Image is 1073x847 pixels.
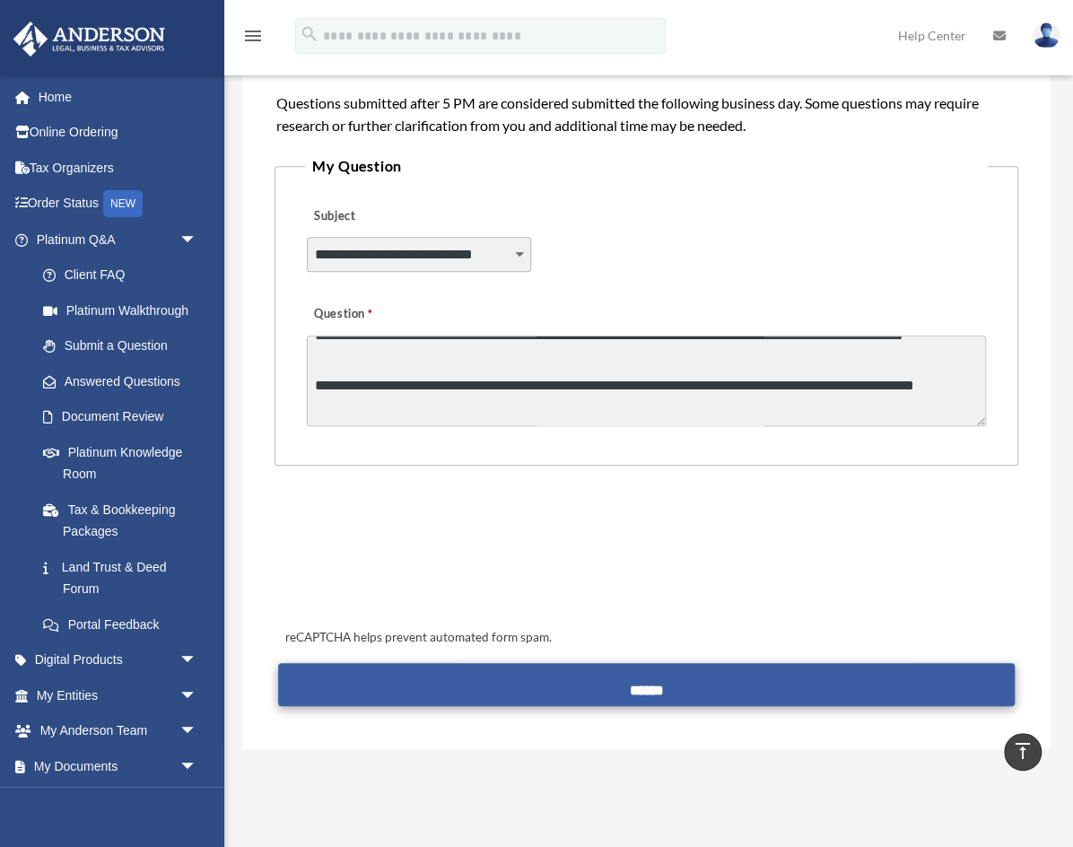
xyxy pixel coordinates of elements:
[25,328,215,364] a: Submit a Question
[13,222,224,258] a: Platinum Q&Aarrow_drop_down
[13,677,224,713] a: My Entitiesarrow_drop_down
[179,713,215,750] span: arrow_drop_down
[8,22,170,57] img: Anderson Advisors Platinum Portal
[280,521,553,591] iframe: reCAPTCHA
[300,24,319,44] i: search
[25,293,224,328] a: Platinum Walkthrough
[13,115,224,151] a: Online Ordering
[25,607,224,642] a: Portal Feedback
[179,748,215,785] span: arrow_drop_down
[242,25,264,47] i: menu
[13,642,224,678] a: Digital Productsarrow_drop_down
[25,492,224,549] a: Tax & Bookkeeping Packages
[179,222,215,258] span: arrow_drop_down
[179,677,215,714] span: arrow_drop_down
[13,150,224,186] a: Tax Organizers
[25,258,224,293] a: Client FAQ
[179,642,215,679] span: arrow_drop_down
[25,549,224,607] a: Land Trust & Deed Forum
[25,363,224,399] a: Answered Questions
[179,784,215,821] span: arrow_drop_down
[13,79,224,115] a: Home
[13,748,224,784] a: My Documentsarrow_drop_down
[1012,740,1034,762] i: vertical_align_top
[13,784,224,820] a: Online Learningarrow_drop_down
[25,399,224,435] a: Document Review
[103,190,143,217] div: NEW
[25,434,224,492] a: Platinum Knowledge Room
[278,627,1015,649] div: reCAPTCHA helps prevent automated form spam.
[1004,733,1042,771] a: vertical_align_top
[307,301,446,327] label: Question
[305,153,988,179] legend: My Question
[13,713,224,749] a: My Anderson Teamarrow_drop_down
[1033,22,1060,48] img: User Pic
[242,31,264,47] a: menu
[13,186,224,223] a: Order StatusNEW
[307,204,477,229] label: Subject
